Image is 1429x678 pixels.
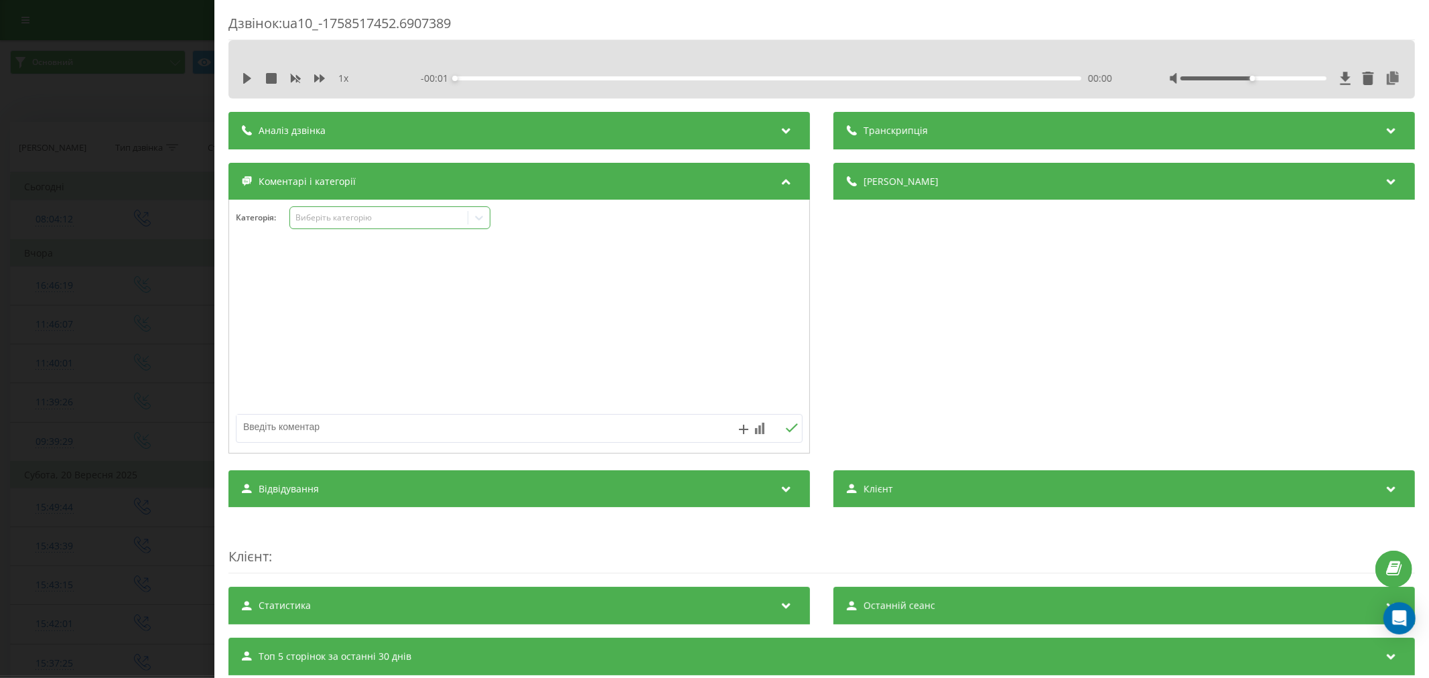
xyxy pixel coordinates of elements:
[864,124,928,137] span: Транскрипція
[259,599,311,612] span: Статистика
[421,72,455,85] span: - 00:01
[259,124,326,137] span: Аналіз дзвінка
[864,482,893,496] span: Клієнт
[259,482,319,496] span: Відвідування
[236,213,289,222] h4: Категорія :
[228,521,1415,573] div: :
[228,547,269,565] span: Клієнт
[228,14,1415,40] div: Дзвінок : ua10_-1758517452.6907389
[864,599,935,612] span: Останній сеанс
[295,212,462,223] div: Виберіть категорію
[1088,72,1112,85] span: 00:00
[452,76,458,81] div: Accessibility label
[1249,76,1255,81] div: Accessibility label
[259,175,356,188] span: Коментарі і категорії
[864,175,939,188] span: [PERSON_NAME]
[259,650,411,663] span: Топ 5 сторінок за останні 30 днів
[338,72,348,85] span: 1 x
[1383,602,1416,634] div: Open Intercom Messenger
